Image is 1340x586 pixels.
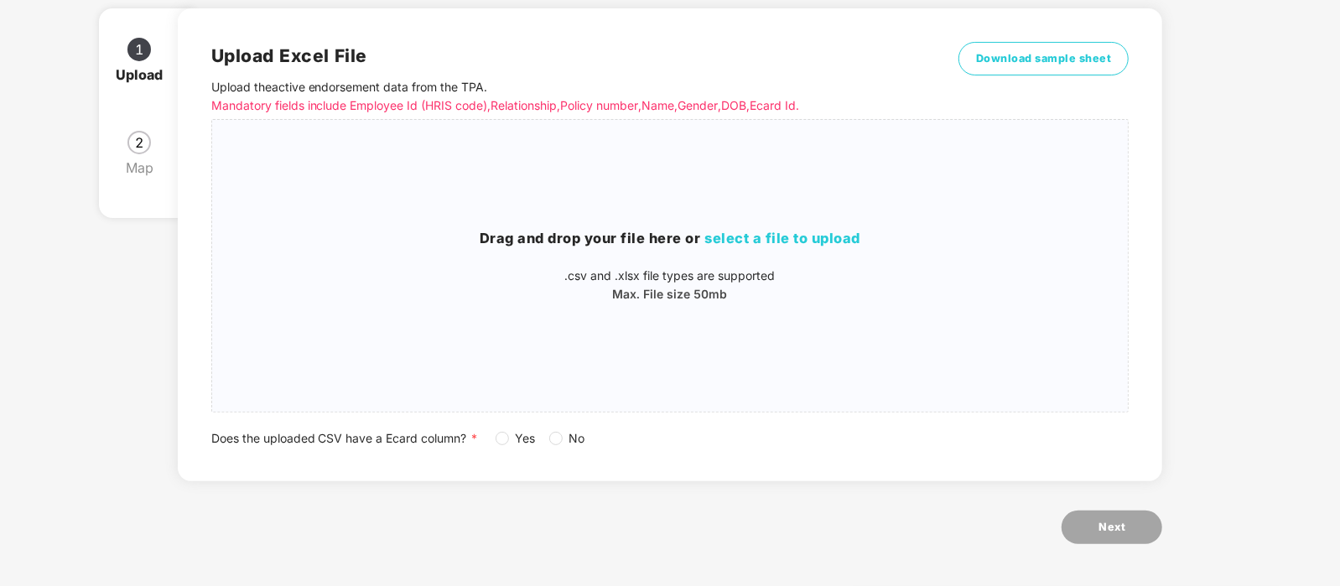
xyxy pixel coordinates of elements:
[126,154,167,181] div: Map
[135,136,143,149] span: 2
[212,120,1129,412] span: Drag and drop your file here orselect a file to upload.csv and .xlsx file types are supportedMax....
[211,42,900,70] h2: Upload Excel File
[211,96,900,115] p: Mandatory fields include Employee Id (HRIS code), Relationship, Policy number, Name, Gender, DOB,...
[958,42,1130,75] button: Download sample sheet
[211,78,900,115] p: Upload the active endorsement data from the TPA .
[563,429,592,448] span: No
[705,230,861,246] span: select a file to upload
[212,228,1129,250] h3: Drag and drop your file here or
[976,50,1112,67] span: Download sample sheet
[116,61,176,88] div: Upload
[509,429,543,448] span: Yes
[212,285,1129,303] p: Max. File size 50mb
[212,267,1129,285] p: .csv and .xlsx file types are supported
[211,429,1130,448] div: Does the uploaded CSV have a Ecard column?
[135,43,143,56] span: 1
